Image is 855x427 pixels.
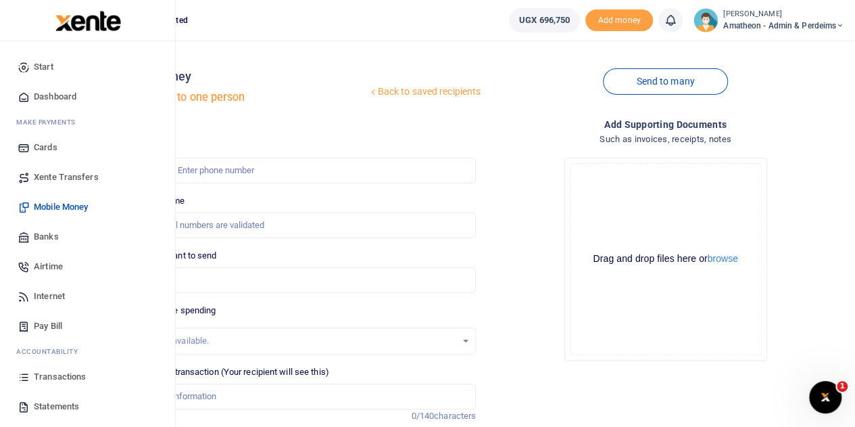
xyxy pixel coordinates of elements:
[504,8,585,32] li: Wallet ballance
[11,282,164,311] a: Internet
[368,80,482,104] a: Back to saved recipients
[723,9,844,20] small: [PERSON_NAME]
[487,117,844,132] h4: Add supporting Documents
[118,212,476,238] input: MTN & Airtel numbers are validated
[11,362,164,392] a: Transactions
[809,381,841,413] iframe: Intercom live chat
[34,290,65,303] span: Internet
[11,112,164,133] li: M
[11,222,164,252] a: Banks
[570,252,761,265] div: Drag and drop files here or
[585,14,653,24] a: Add money
[55,11,121,31] img: logo-large
[34,319,62,333] span: Pay Bill
[34,260,63,273] span: Airtime
[603,68,727,95] a: Send to many
[26,346,78,357] span: countability
[34,90,76,104] span: Dashboard
[11,133,164,162] a: Cards
[708,254,738,263] button: browse
[11,252,164,282] a: Airtime
[34,200,88,214] span: Mobile Money
[34,400,79,413] span: Statements
[54,15,121,25] a: logo-small logo-large logo-large
[34,171,99,184] span: Xente Transfers
[11,341,164,362] li: Ac
[585,9,653,32] span: Add money
[564,158,767,361] div: File Uploader
[118,365,329,379] label: Memo for this transaction (Your recipient will see this)
[693,8,718,32] img: profile-user
[11,311,164,341] a: Pay Bill
[11,82,164,112] a: Dashboard
[487,132,844,147] h4: Such as invoices, receipts, notes
[585,9,653,32] li: Toup your wallet
[509,8,580,32] a: UGX 696,750
[34,230,59,244] span: Banks
[723,20,844,32] span: Amatheon - Admin & Perdeims
[519,14,570,27] span: UGX 696,750
[128,334,456,348] div: No options available.
[113,69,367,84] h4: Mobile money
[113,91,367,104] h5: Send money to one person
[23,117,76,127] span: ake Payments
[34,370,86,384] span: Transactions
[34,141,57,154] span: Cards
[837,381,848,392] span: 1
[693,8,844,32] a: profile-user [PERSON_NAME] Amatheon - Admin & Perdeims
[11,392,164,422] a: Statements
[11,192,164,222] a: Mobile Money
[118,384,476,409] input: Enter extra information
[11,162,164,192] a: Xente Transfers
[118,267,476,293] input: UGX
[11,52,164,82] a: Start
[118,158,476,183] input: Enter phone number
[34,60,53,74] span: Start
